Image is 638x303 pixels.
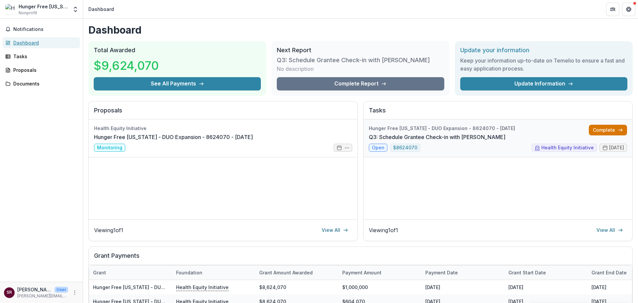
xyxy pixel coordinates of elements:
a: Dashboard [3,37,80,48]
div: $8,624,070 [255,280,338,294]
p: [PERSON_NAME][EMAIL_ADDRESS][PERSON_NAME][DOMAIN_NAME] [17,293,68,299]
a: View All [318,225,352,235]
div: Grant [89,269,110,276]
div: Grant [89,265,172,280]
div: Grant amount awarded [255,265,338,280]
p: Viewing 1 of 1 [94,226,123,234]
div: [DATE] [504,280,587,294]
p: Health Equity Initiative [176,283,229,291]
img: Hunger Free Oklahoma, Inc. [5,4,16,15]
h2: Next Report [277,47,444,54]
button: Open entity switcher [71,3,80,16]
a: Hunger Free [US_STATE] - DUO Expansion - 8624070 - [DATE] [94,133,253,141]
p: [PERSON_NAME] [17,286,52,293]
h2: Grant Payments [94,252,627,265]
div: Grant amount awarded [255,269,317,276]
p: Viewing 1 of 1 [369,226,398,234]
div: Payment date [421,269,462,276]
h1: Dashboard [88,24,633,36]
a: Proposals [3,65,80,76]
div: Grant start date [504,265,587,280]
div: [DATE] [421,280,504,294]
h2: Proposals [94,107,352,119]
button: Partners [606,3,619,16]
div: Grant start date [504,269,550,276]
button: Notifications [3,24,80,35]
div: Foundation [172,269,206,276]
div: Dashboard [88,6,114,13]
button: More [71,289,79,297]
div: Foundation [172,265,255,280]
div: Proposals [13,67,75,74]
div: $1,000,000 [338,280,421,294]
div: Payment Amount [338,265,421,280]
div: Hunger Free [US_STATE], Inc. [19,3,68,10]
a: Tasks [3,51,80,62]
p: No description [277,65,314,73]
div: Grant end date [587,269,631,276]
a: Hunger Free [US_STATE] - DUO Expansion - 8624070 - [DATE] [93,284,236,290]
div: Tasks [13,53,75,60]
a: View All [592,225,627,235]
a: Update Information [460,77,627,90]
h2: Update your information [460,47,627,54]
div: Dashboard [13,39,75,46]
nav: breadcrumb [86,4,117,14]
button: Get Help [622,3,635,16]
div: Sam Russell [7,290,12,295]
a: Q3: Schedule Grantee Check-in with [PERSON_NAME] [369,133,505,141]
span: Notifications [13,27,77,32]
h2: Total Awarded [94,47,261,54]
h3: Q3: Schedule Grantee Check-in with [PERSON_NAME] [277,57,430,64]
div: Payment date [421,265,504,280]
h3: $9,624,070 [94,57,159,75]
div: Documents [13,80,75,87]
div: Payment Amount [338,269,385,276]
a: Complete Report [277,77,444,90]
span: Nonprofit [19,10,37,16]
button: See All Payments [94,77,261,90]
a: Documents [3,78,80,89]
a: Complete [589,125,627,135]
p: User [54,287,68,293]
h3: Keep your information up-to-date on Temelio to ensure a fast and easy application process. [460,57,627,73]
h2: Tasks [369,107,627,119]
